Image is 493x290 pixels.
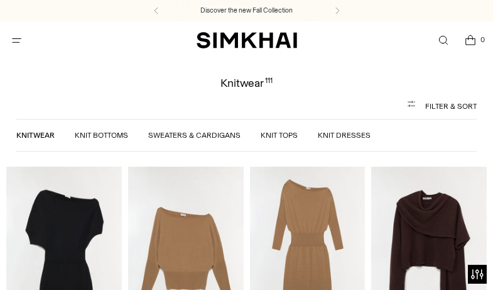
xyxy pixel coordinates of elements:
button: Open menu modal [4,28,30,53]
a: SIMKHAI [197,31,297,50]
a: Open cart modal [457,28,483,53]
a: Discover the new Fall Collection [200,6,293,16]
a: Knit Dresses [318,131,371,140]
a: Sweaters & Cardigans [148,131,241,140]
span: 0 [477,34,488,45]
a: Open search modal [430,28,456,53]
a: Knitwear [16,131,55,140]
button: Filter & Sort [16,94,477,119]
div: 111 [265,77,273,89]
a: Knit Bottoms [75,131,128,140]
h1: Knitwear [220,77,273,89]
nav: Linked collections [16,119,477,152]
a: Knit Tops [261,131,298,140]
